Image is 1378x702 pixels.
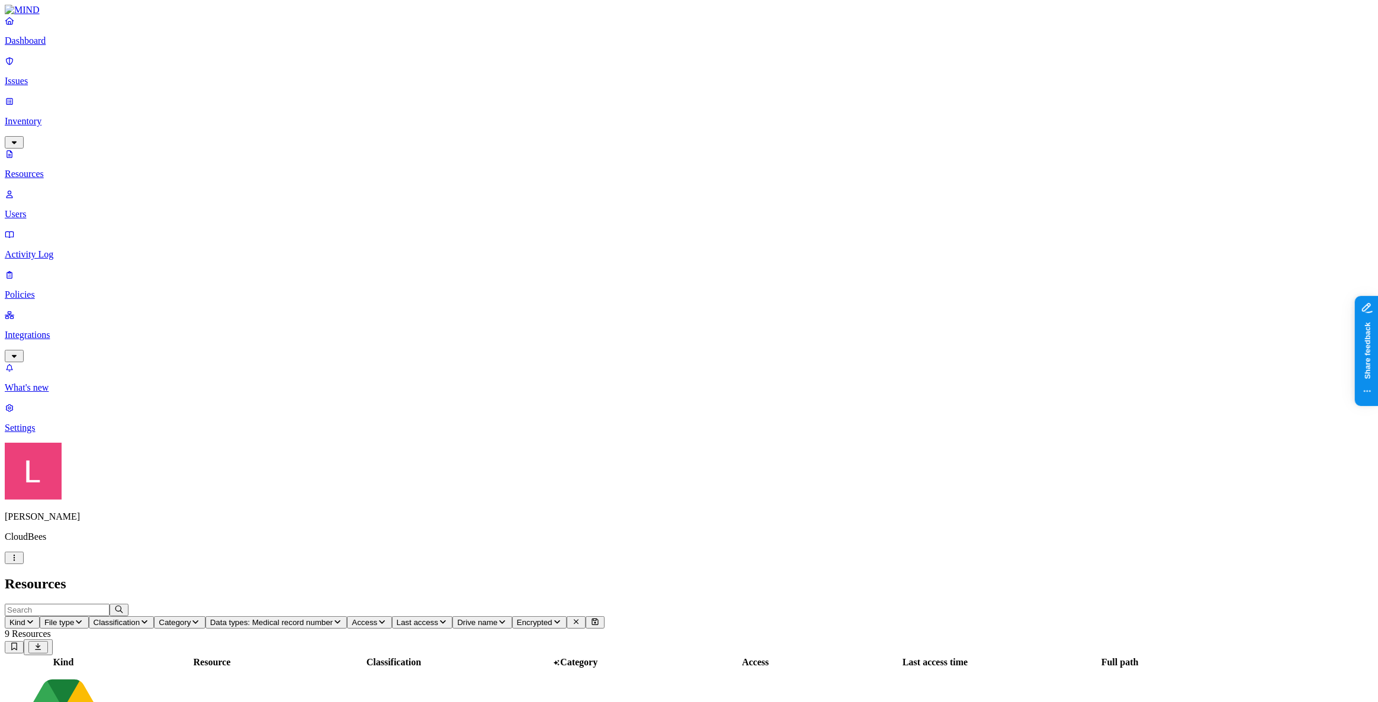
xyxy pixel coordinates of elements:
p: Dashboard [5,36,1373,46]
a: MIND [5,5,1373,15]
p: Settings [5,423,1373,433]
div: Kind [7,657,120,668]
span: Data types: Medical record number [210,618,333,627]
img: Landen Brown [5,443,62,500]
a: Resources [5,149,1373,179]
p: Resources [5,169,1373,179]
a: Inventory [5,96,1373,147]
p: Inventory [5,116,1373,127]
p: [PERSON_NAME] [5,511,1373,522]
span: Access [352,618,377,627]
a: What's new [5,362,1373,393]
img: MIND [5,5,40,15]
a: Integrations [5,310,1373,360]
a: Policies [5,269,1373,300]
p: CloudBees [5,532,1373,542]
a: Activity Log [5,229,1373,260]
a: Issues [5,56,1373,86]
span: Drive name [457,618,497,627]
p: Policies [5,289,1373,300]
div: Classification [304,657,484,668]
div: Resource [123,657,301,668]
span: Category [159,618,191,627]
span: File type [44,618,74,627]
p: Issues [5,76,1373,86]
div: Access [667,657,844,668]
p: Activity Log [5,249,1373,260]
p: Integrations [5,330,1373,340]
a: Settings [5,402,1373,433]
span: Kind [9,618,25,627]
span: Category [560,657,598,667]
a: Users [5,189,1373,220]
span: 9 Resources [5,629,51,639]
input: Search [5,604,110,616]
p: What's new [5,382,1373,393]
a: Dashboard [5,15,1373,46]
div: Last access time [846,657,1024,668]
span: Last access [397,618,438,627]
span: Classification [94,618,140,627]
div: Full path [1026,657,1213,668]
h2: Resources [5,576,1373,592]
span: Encrypted [517,618,553,627]
p: Users [5,209,1373,220]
